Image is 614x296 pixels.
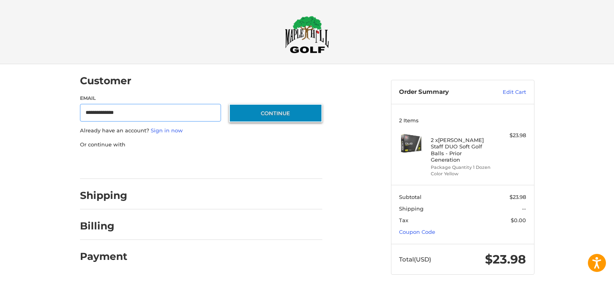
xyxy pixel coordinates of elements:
h2: Shipping [80,189,127,202]
h2: Customer [80,75,131,87]
h2: Payment [80,250,127,263]
p: Or continue with [80,141,322,149]
h4: 2 x [PERSON_NAME] Staff DUO Soft Golf Balls - Prior Generation [431,137,492,163]
img: Maple Hill Golf [285,16,329,53]
h2: Billing [80,220,127,232]
li: Package Quantity 1 Dozen [431,164,492,171]
span: -- [522,205,526,212]
iframe: PayPal-paylater [145,156,206,171]
span: Subtotal [399,194,422,200]
span: $23.98 [510,194,526,200]
iframe: PayPal-venmo [213,156,274,171]
div: $23.98 [494,132,526,140]
span: $0.00 [511,217,526,223]
iframe: Google Customer Reviews [548,274,614,296]
span: $23.98 [485,252,526,267]
label: Email [80,95,221,102]
span: Tax [399,217,408,223]
a: Sign in now [151,127,183,134]
li: Color Yellow [431,170,492,177]
h3: 2 Items [399,117,526,124]
p: Already have an account? [80,127,322,135]
span: Shipping [399,205,424,212]
a: Edit Cart [485,88,526,96]
span: Total (USD) [399,255,431,263]
button: Continue [229,104,322,122]
iframe: PayPal-paypal [77,156,137,171]
h3: Order Summary [399,88,485,96]
a: Coupon Code [399,229,435,235]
